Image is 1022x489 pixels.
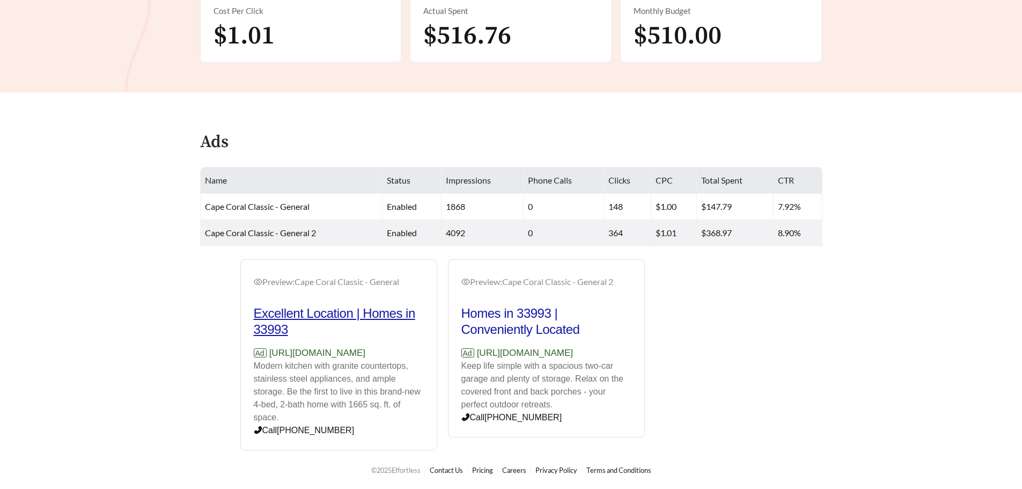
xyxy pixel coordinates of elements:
span: Cape Coral Classic - General 2 [205,228,316,238]
div: Monthly Budget [634,5,808,17]
td: 0 [524,220,604,246]
span: enabled [387,228,417,238]
span: phone [461,413,470,421]
p: [URL][DOMAIN_NAME] [461,346,631,360]
p: Call [PHONE_NUMBER] [254,424,424,437]
p: Modern kitchen with granite countertops, stainless steel appliances, and ample storage. Be the fi... [254,360,424,424]
td: $1.00 [651,194,697,220]
a: Contact Us [430,466,463,475]
td: 148 [604,194,651,220]
div: Actual Spent [423,5,598,17]
a: Privacy Policy [535,466,577,475]
div: Cost Per Click [214,5,388,17]
p: Call [PHONE_NUMBER] [461,411,631,424]
span: © 2025 Effortless [371,466,421,475]
div: Preview: Cape Coral Classic - General [254,275,424,288]
td: 4092 [442,220,524,246]
a: Careers [502,466,526,475]
span: eye [254,278,262,286]
p: [URL][DOMAIN_NAME] [254,346,424,360]
td: 1868 [442,194,524,220]
span: enabled [387,201,417,211]
td: 7.92% [774,194,822,220]
th: Clicks [604,167,651,194]
span: $510.00 [634,20,722,52]
span: CPC [656,175,673,185]
span: $1.01 [214,20,275,52]
th: Impressions [442,167,524,194]
td: 0 [524,194,604,220]
a: Pricing [472,466,493,475]
td: 364 [604,220,651,246]
span: Ad [461,348,474,357]
td: $1.01 [651,220,697,246]
span: Cape Coral Classic - General [205,201,310,211]
h2: Excellent Location | Homes in 33993 [254,305,424,338]
span: Ad [254,348,267,357]
span: CTR [778,175,794,185]
th: Name [201,167,383,194]
h2: Homes in 33993 | Conveniently Located [461,305,631,338]
td: 8.90% [774,220,822,246]
span: phone [254,426,262,434]
th: Total Spent [697,167,773,194]
th: Status [383,167,442,194]
div: Preview: Cape Coral Classic - General 2 [461,275,631,288]
span: eye [461,278,470,286]
span: $516.76 [423,20,511,52]
a: Terms and Conditions [586,466,651,475]
h4: Ads [200,133,229,152]
td: $147.79 [697,194,773,220]
td: $368.97 [697,220,773,246]
th: Phone Calls [524,167,604,194]
p: Keep life simple with a spacious two-car garage and plenty of storage. Relax on the covered front... [461,360,631,411]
